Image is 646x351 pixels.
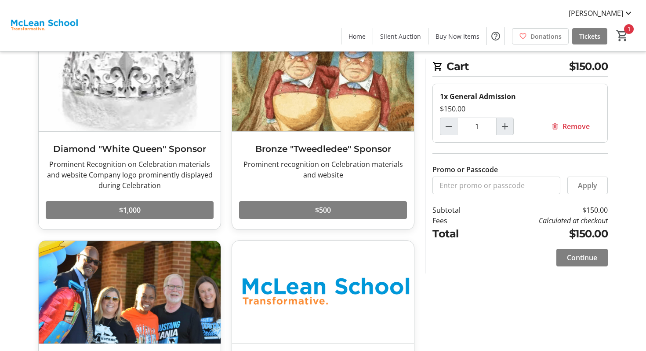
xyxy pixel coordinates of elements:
img: Direct Donation to McLean School [232,241,414,344]
span: [PERSON_NAME] [569,8,623,18]
h3: Diamond "White Queen" Sponsor [46,142,214,155]
td: Total [432,226,483,242]
div: Prominent Recognition on Celebration materials and website Company logo prominently displayed dur... [46,159,214,191]
td: Subtotal [432,205,483,215]
h3: Bronze "Tweedledee" Sponsor [239,142,407,155]
button: Continue [556,249,608,266]
span: Continue [567,252,597,263]
span: $1,000 [119,205,141,215]
a: Donations [512,28,569,44]
div: 1x General Admission [440,91,600,102]
input: Enter promo or passcode [432,177,560,194]
span: $150.00 [569,59,608,74]
span: Home [348,32,366,41]
button: Increment by one [497,118,513,135]
button: Remove [541,118,600,135]
span: Apply [578,180,597,191]
span: Remove [563,121,590,132]
img: Diamond "White Queen" Sponsor [39,29,221,131]
button: Decrement by one [440,118,457,135]
img: McLean School's Logo [5,4,83,48]
span: $500 [315,205,331,215]
td: Calculated at checkout [483,215,608,226]
label: Promo or Passcode [432,164,498,175]
a: Home [341,28,373,44]
button: Help [487,27,504,45]
button: Apply [567,177,608,194]
img: Bronze "Tweedledee" Sponsor [232,29,414,131]
h2: Cart [432,59,608,77]
span: Buy Now Items [436,32,479,41]
input: General Admission Quantity [457,118,497,135]
a: Tickets [572,28,607,44]
img: Faculty & Staff Sponsor [39,241,221,344]
button: $500 [239,201,407,219]
a: Buy Now Items [428,28,486,44]
div: Prominent recognition on Celebration materials and website [239,159,407,180]
span: Donations [530,32,562,41]
button: [PERSON_NAME] [562,6,641,20]
td: $150.00 [483,226,608,242]
button: $1,000 [46,201,214,219]
span: Tickets [579,32,600,41]
div: $150.00 [440,103,600,114]
button: Cart [614,28,630,44]
td: Fees [432,215,483,226]
span: Silent Auction [380,32,421,41]
a: Silent Auction [373,28,428,44]
td: $150.00 [483,205,608,215]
